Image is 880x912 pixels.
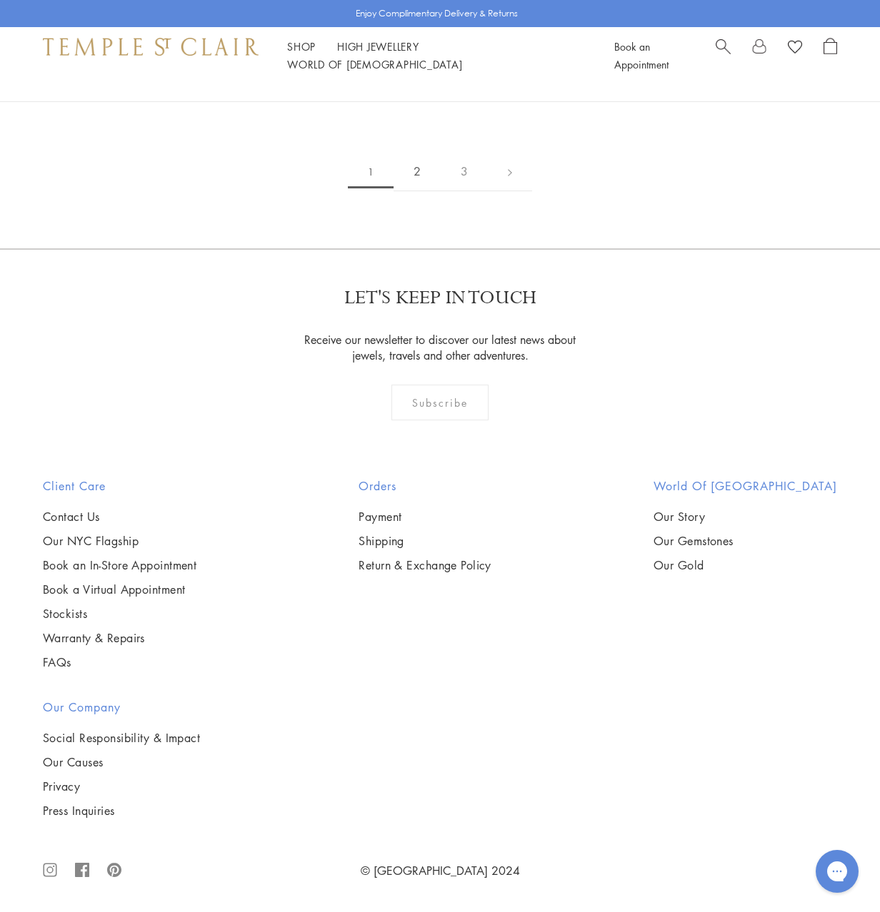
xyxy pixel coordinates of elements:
[654,477,837,495] h2: World of [GEOGRAPHIC_DATA]
[361,863,520,878] a: © [GEOGRAPHIC_DATA] 2024
[43,699,200,716] h2: Our Company
[809,845,866,898] iframe: Gorgias live chat messenger
[287,39,316,54] a: ShopShop
[654,557,837,573] a: Our Gold
[614,39,669,71] a: Book an Appointment
[43,803,200,819] a: Press Inquiries
[359,509,491,525] a: Payment
[43,557,196,573] a: Book an In-Store Appointment
[391,385,489,420] div: Subscribe
[43,477,196,495] h2: Client Care
[43,533,196,549] a: Our NYC Flagship
[43,630,196,646] a: Warranty & Repairs
[394,152,441,191] a: 2
[344,285,536,310] p: LET'S KEEP IN TOUCH
[441,152,488,191] a: 3
[716,38,731,74] a: Search
[788,38,802,59] a: View Wishlist
[359,477,491,495] h2: Orders
[824,38,837,74] a: Open Shopping Bag
[43,606,196,622] a: Stockists
[348,156,394,188] span: 1
[43,779,200,794] a: Privacy
[43,509,196,525] a: Contact Us
[43,582,196,597] a: Book a Virtual Appointment
[287,38,582,74] nav: Main navigation
[488,152,532,191] a: Next page
[654,533,837,549] a: Our Gemstones
[43,754,200,770] a: Our Causes
[359,557,491,573] a: Return & Exchange Policy
[43,654,196,670] a: FAQs
[359,533,491,549] a: Shipping
[356,6,518,21] p: Enjoy Complimentary Delivery & Returns
[43,38,259,55] img: Temple St. Clair
[337,39,419,54] a: High JewelleryHigh Jewellery
[287,57,462,71] a: World of [DEMOGRAPHIC_DATA]World of [DEMOGRAPHIC_DATA]
[296,332,585,363] p: Receive our newsletter to discover our latest news about jewels, travels and other adventures.
[654,509,837,525] a: Our Story
[43,730,200,746] a: Social Responsibility & Impact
